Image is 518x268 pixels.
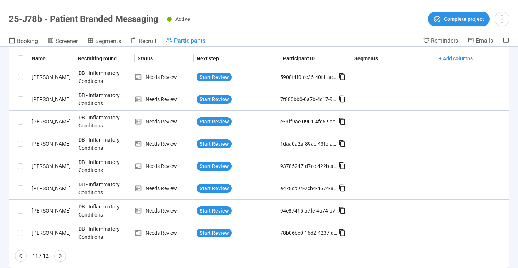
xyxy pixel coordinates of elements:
div: e33ff9ac-0901-4fc6-9dc1-c992b6c8f10b [280,118,339,126]
span: Start Review [200,207,229,215]
span: Recruit [139,38,156,45]
span: Start Review [200,140,229,148]
button: more [495,12,509,26]
div: Needs Review [135,229,194,237]
button: Start Review [197,162,232,171]
span: Participants [174,37,205,44]
div: DB - Inflammatory Conditions [76,133,130,155]
button: Start Review [197,73,232,81]
span: left [18,253,24,259]
div: [PERSON_NAME] [29,229,75,237]
div: [PERSON_NAME] [29,140,75,148]
span: Start Review [200,184,229,192]
a: Recruit [131,37,156,46]
div: DB - Inflammatory Conditions [76,222,130,244]
div: Needs Review [135,140,194,148]
div: 5908f4f0-ee35-40f1-aeae-cdc5bae1764b [280,73,339,81]
div: 78b06be0-16d2-4237-a57c-9f30dce2e619 [280,229,339,237]
div: DB - Inflammatory Conditions [76,200,130,222]
div: DB - Inflammatory Conditions [76,111,130,133]
span: Booking [17,38,38,45]
a: Participants [166,37,205,46]
div: Needs Review [135,95,194,103]
span: Complete project [444,15,484,23]
button: Start Review [197,117,232,126]
span: + Add columns [439,54,473,62]
div: Needs Review [135,118,194,126]
div: 93785247-d7ec-422b-aae5-dc4fbef3ec29 [280,162,339,170]
button: + Add columns [433,53,479,64]
button: Start Review [197,206,232,215]
div: [PERSON_NAME] [29,118,75,126]
span: Screener [55,38,78,45]
div: [PERSON_NAME] [29,73,75,81]
div: DB - Inflammatory Conditions [76,177,130,199]
div: [PERSON_NAME] [29,162,75,170]
div: [PERSON_NAME] [29,184,75,192]
button: left [15,250,27,262]
span: Start Review [200,118,229,126]
div: 94e87415-a7fc-4a74-b70a-25e8cd8dd970 [280,207,339,215]
div: DB - Inflammatory Conditions [76,155,130,177]
th: Recruiting round [75,47,134,70]
div: Needs Review [135,207,194,215]
th: Participant ID [280,47,351,70]
div: [PERSON_NAME] [29,207,75,215]
a: Screener [47,37,78,46]
div: Needs Review [135,184,194,192]
div: Needs Review [135,162,194,170]
button: Start Review [197,139,232,148]
button: Start Review [197,184,232,193]
span: Start Review [200,229,229,237]
span: Reminders [431,37,458,44]
button: Complete project [428,12,490,26]
span: right [57,253,63,259]
div: 1daa0a2a-89ae-43fb-a3d1-a741f4266572 [280,140,339,148]
span: Emails [476,37,493,44]
th: Status [135,47,194,70]
th: Segments [351,47,430,70]
a: Booking [9,37,38,46]
th: Next step [194,47,281,70]
span: Start Review [200,162,229,170]
h1: 25-J78b - Patient Branded Messaging [9,14,158,24]
div: Needs Review [135,73,194,81]
button: Start Review [197,229,232,237]
div: DB - Inflammatory Conditions [76,88,130,110]
span: Segments [95,38,121,45]
a: Segments [87,37,121,46]
div: a478cb94-2cb4-4674-8d32-2aa255306f65 [280,184,339,192]
div: DB - Inflammatory Conditions [76,66,130,88]
button: right [54,250,66,262]
button: Start Review [197,95,232,104]
div: 7f880bb0-0a7b-4c17-9095-8a4cae85cc68 [280,95,339,103]
div: 11 / 12 [32,252,49,260]
th: Name [29,47,75,70]
span: more [497,14,507,24]
span: Active [175,16,190,22]
span: Start Review [200,95,229,103]
div: [PERSON_NAME] [29,95,75,103]
a: Emails [468,37,493,46]
span: Start Review [200,73,229,81]
a: Reminders [423,37,458,46]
